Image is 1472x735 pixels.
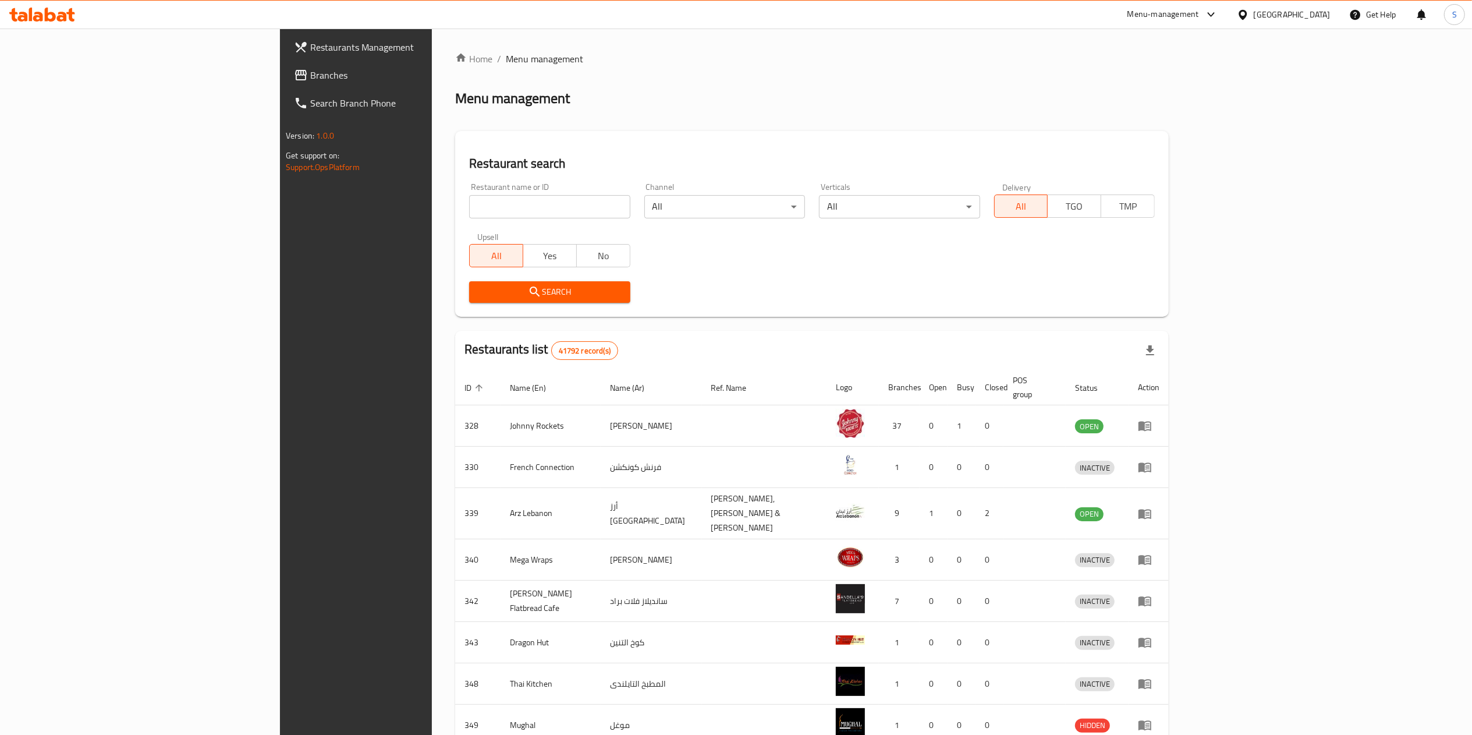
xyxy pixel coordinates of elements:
td: French Connection [501,447,601,488]
span: OPEN [1075,420,1104,433]
label: Upsell [477,232,499,241]
span: INACTIVE [1075,595,1115,608]
span: Name (En) [510,381,561,395]
div: Total records count [551,341,618,360]
div: Menu [1138,419,1159,433]
td: 0 [920,663,948,705]
img: Sandella's Flatbread Cafe [836,584,865,613]
td: 0 [948,447,976,488]
div: Menu [1138,677,1159,691]
td: 0 [948,622,976,663]
span: No [581,248,626,264]
span: INACTIVE [1075,553,1115,567]
td: 9 [879,488,920,539]
div: Menu [1138,718,1159,732]
span: POS group [1013,373,1052,401]
td: أرز [GEOGRAPHIC_DATA] [601,488,702,539]
span: Search [478,285,620,299]
td: 0 [948,581,976,622]
span: TGO [1052,198,1097,215]
td: كوخ التنين [601,622,702,663]
td: 0 [920,447,948,488]
td: 1 [948,405,976,447]
div: Menu [1138,594,1159,608]
td: [PERSON_NAME] [601,539,702,581]
div: [GEOGRAPHIC_DATA] [1254,8,1331,21]
th: Action [1129,370,1169,405]
h2: Restaurant search [469,155,1155,172]
button: TMP [1101,195,1155,218]
td: [PERSON_NAME],[PERSON_NAME] & [PERSON_NAME] [702,488,827,539]
span: Search Branch Phone [310,96,516,110]
td: سانديلاز فلات براد [601,581,702,622]
span: Branches [310,68,516,82]
th: Branches [879,370,920,405]
span: Menu management [506,52,583,66]
td: 0 [976,581,1003,622]
span: Version: [286,128,314,143]
th: Busy [948,370,976,405]
td: Johnny Rockets [501,405,601,447]
div: Menu [1138,553,1159,567]
th: Open [920,370,948,405]
span: INACTIVE [1075,461,1115,475]
div: All [819,195,980,218]
a: Search Branch Phone [285,89,526,117]
a: Branches [285,61,526,89]
button: Yes [523,244,577,267]
img: Johnny Rockets [836,409,865,438]
span: S [1452,8,1457,21]
span: Get support on: [286,148,339,163]
td: 0 [948,539,976,581]
td: [PERSON_NAME] Flatbread Cafe [501,581,601,622]
span: Name (Ar) [610,381,659,395]
nav: breadcrumb [455,52,1169,66]
td: Thai Kitchen [501,663,601,705]
span: 41792 record(s) [552,345,618,356]
button: Search [469,281,630,303]
span: 1.0.0 [316,128,334,143]
span: Status [1075,381,1113,395]
td: 7 [879,581,920,622]
a: Restaurants Management [285,33,526,61]
td: فرنش كونكشن [601,447,702,488]
span: INACTIVE [1075,636,1115,649]
span: All [474,248,519,264]
div: Menu [1138,635,1159,649]
div: Menu [1138,460,1159,474]
div: INACTIVE [1075,461,1115,475]
td: 0 [976,622,1003,663]
img: Arz Lebanon [836,497,865,526]
span: Ref. Name [711,381,762,395]
td: 0 [976,663,1003,705]
span: TMP [1106,198,1150,215]
td: 3 [879,539,920,581]
div: INACTIVE [1075,553,1115,567]
span: Restaurants Management [310,40,516,54]
td: 2 [976,488,1003,539]
span: Yes [528,248,572,264]
button: All [994,195,1048,218]
h2: Restaurants list [464,341,618,360]
td: Mega Wraps [501,539,601,581]
td: 0 [948,663,976,705]
label: Delivery [1002,183,1031,191]
td: [PERSON_NAME] [601,405,702,447]
div: All [644,195,805,218]
img: Mega Wraps [836,543,865,572]
div: OPEN [1075,419,1104,433]
th: Logo [827,370,879,405]
td: 1 [879,663,920,705]
img: Thai Kitchen [836,667,865,696]
td: 0 [976,447,1003,488]
span: INACTIVE [1075,677,1115,691]
div: Menu [1138,507,1159,521]
td: 0 [920,405,948,447]
td: 0 [948,488,976,539]
input: Search for restaurant name or ID.. [469,195,630,218]
button: No [576,244,630,267]
div: OPEN [1075,507,1104,521]
span: OPEN [1075,507,1104,521]
div: INACTIVE [1075,636,1115,650]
